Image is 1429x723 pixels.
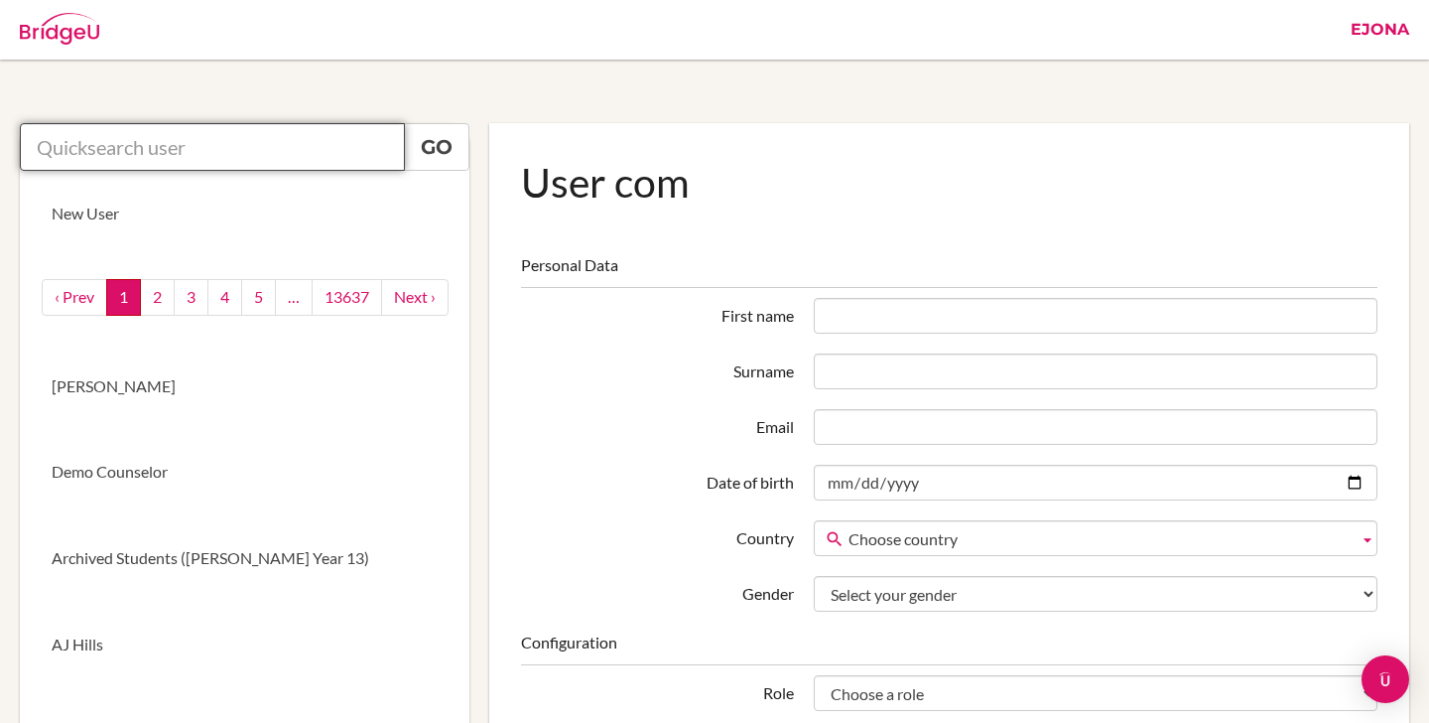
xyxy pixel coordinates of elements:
input: Quicksearch user [20,123,405,171]
label: Country [511,520,803,550]
img: Bridge-U [20,13,99,45]
a: … [275,279,313,316]
div: Open Intercom Messenger [1362,655,1409,703]
label: First name [511,298,803,328]
a: 2 [140,279,175,316]
a: 3 [174,279,208,316]
label: Gender [511,576,803,606]
h1: User com [521,155,1377,210]
label: Date of birth [511,465,803,495]
legend: Personal Data [521,254,1377,288]
a: next [381,279,449,316]
a: 5 [241,279,276,316]
label: Email [511,409,803,439]
a: Go [404,123,469,171]
a: ‹ Prev [42,279,107,316]
a: Archived Students ([PERSON_NAME] Year 13) [20,515,469,602]
label: Role [511,675,803,705]
a: 13637 [312,279,382,316]
label: Surname [511,354,803,383]
a: 4 [207,279,242,316]
a: [PERSON_NAME] [20,344,469,430]
a: Demo Counselor [20,429,469,515]
a: New User [20,171,469,257]
a: 1 [106,279,141,316]
span: Choose country [848,521,1351,557]
a: AJ Hills [20,602,469,688]
legend: Configuration [521,632,1377,665]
